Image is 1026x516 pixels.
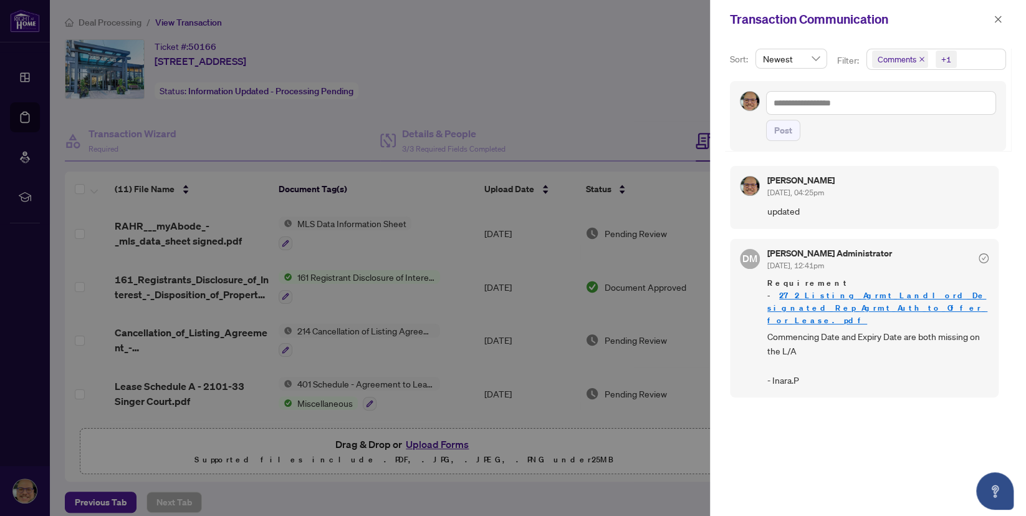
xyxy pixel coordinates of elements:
a: 272_Listing_Agrmt_Landlord_Designated_Rep_Agrmt_Auth_to_Offer_for_Lease.pdf [767,290,987,326]
span: close [994,15,1002,24]
p: Sort: [730,52,750,66]
img: Profile Icon [741,92,759,110]
span: Comments [872,51,928,68]
div: Transaction Communication [730,10,990,29]
h5: [PERSON_NAME] [767,176,835,185]
p: Filter: [837,54,861,67]
span: Newest [763,49,820,68]
span: [DATE], 04:25pm [767,188,824,197]
span: updated [767,204,989,218]
span: Comments [878,53,916,66]
span: close [919,56,925,62]
button: Open asap [976,472,1014,510]
img: Profile Icon [741,177,759,195]
span: [DATE], 12:41pm [767,261,824,270]
span: Requirement - [767,277,989,327]
span: Commencing Date and Expiry Date are both missing on the L/A - Inara.P [767,329,989,388]
div: +1 [941,53,951,66]
span: check-circle [979,253,989,263]
span: DM [742,251,757,266]
h5: [PERSON_NAME] Administrator [767,249,892,258]
button: Post [766,120,800,141]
